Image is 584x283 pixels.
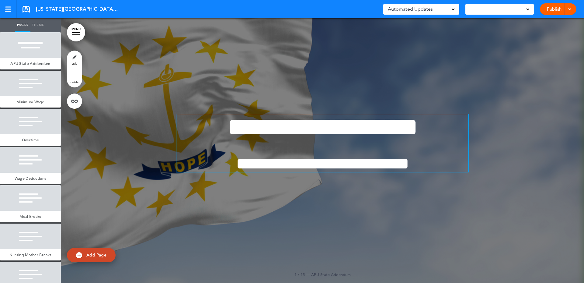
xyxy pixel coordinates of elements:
[10,61,50,66] span: APU State Addendum
[30,18,46,32] a: Theme
[22,137,39,143] span: Overtime
[86,252,106,258] span: Add Page
[72,62,77,65] span: style
[36,6,118,12] span: [US_STATE][GEOGRAPHIC_DATA] Addendum
[76,252,82,258] img: add.svg
[67,69,82,87] a: delete
[71,80,78,84] span: delete
[388,5,433,13] span: Automated Updates
[311,272,351,277] span: APU State Addendum
[15,18,30,32] a: Pages
[67,248,116,262] a: Add Page
[19,214,41,219] span: Meal Breaks
[16,99,44,104] span: Minimum Wage
[67,23,85,41] a: MENU
[306,272,310,277] span: —
[15,176,47,181] span: Wage Deductions
[544,3,564,15] a: Publish
[67,51,82,69] a: style
[9,252,51,257] span: Nursing Mother Breaks
[294,272,305,277] span: 1 / 15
